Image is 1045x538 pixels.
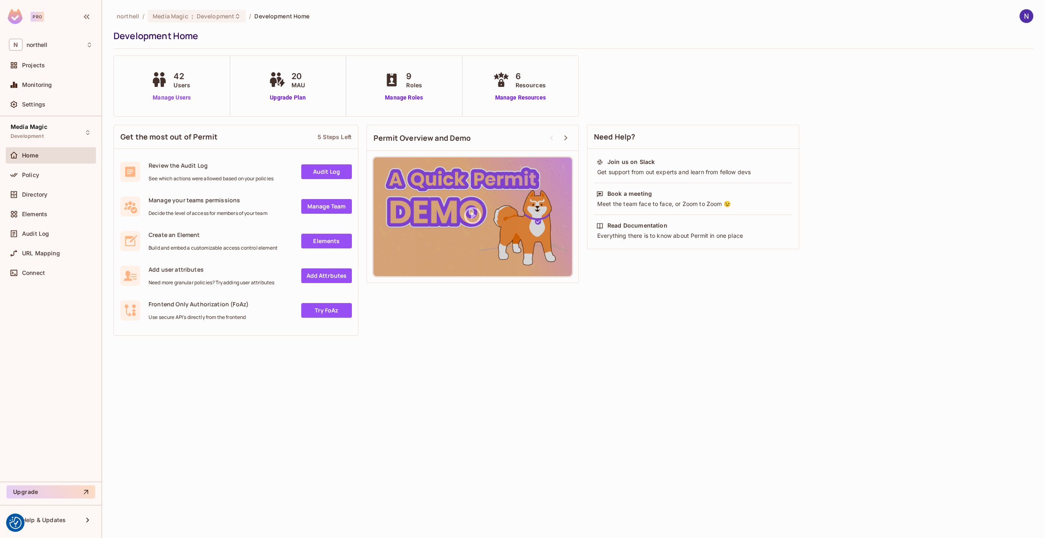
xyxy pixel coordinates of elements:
a: Manage Roles [382,93,426,102]
span: Permit Overview and Demo [374,133,471,143]
span: Create an Element [149,231,278,239]
span: Settings [22,101,45,108]
li: / [249,12,251,20]
span: : [191,13,194,20]
span: Build and embed a customizable access control element [149,245,278,251]
span: N [9,39,22,51]
a: Add Attrbutes [301,268,352,283]
span: Monitoring [22,82,52,88]
span: Projects [22,62,45,69]
span: Development [197,12,234,20]
img: SReyMgAAAABJRU5ErkJggg== [8,9,22,24]
a: Try FoAz [301,303,352,318]
a: Manage Resources [491,93,550,102]
span: 20 [291,70,305,82]
span: URL Mapping [22,250,60,257]
button: Consent Preferences [9,517,22,529]
span: 42 [173,70,190,82]
span: Use secure API's directly from the frontend [149,314,249,321]
div: Join us on Slack [607,158,655,166]
span: 9 [406,70,422,82]
span: Need Help? [594,132,636,142]
span: MAU [291,81,305,89]
div: Read Documentation [607,221,667,230]
img: Revisit consent button [9,517,22,529]
a: Manage Users [149,93,194,102]
span: Help & Updates [22,517,66,523]
span: Home [22,152,39,159]
span: See which actions were allowed based on your policies [149,175,273,182]
span: Elements [22,211,47,217]
span: Policy [22,172,39,178]
span: Review the Audit Log [149,162,273,169]
span: Resources [516,81,546,89]
div: Book a meeting [607,190,652,198]
span: Connect [22,270,45,276]
div: 5 Steps Left [318,133,351,141]
a: Manage Team [301,199,352,214]
span: Frontend Only Authorization (FoAz) [149,300,249,308]
span: Get the most out of Permit [120,132,218,142]
div: Get support from out experts and learn from fellow devs [596,168,790,176]
span: Decide the level of access for members of your team [149,210,267,217]
span: Audit Log [22,230,49,237]
a: Upgrade Plan [267,93,309,102]
span: Need more granular policies? Try adding user attributes [149,279,274,286]
span: Development Home [254,12,309,20]
span: Manage your teams permissions [149,196,267,204]
a: Elements [301,234,352,248]
span: Workspace: northell [27,42,47,48]
button: Upgrade [7,485,95,498]
span: Media Magic [153,12,188,20]
span: the active workspace [117,12,139,20]
li: / [142,12,145,20]
a: Audit Log [301,164,352,179]
span: Development [11,133,44,139]
span: Media Magic [11,124,47,130]
div: Meet the team face to face, or Zoom to Zoom 😉 [596,200,790,208]
span: Roles [406,81,422,89]
img: Nigel Charlton [1020,9,1033,23]
span: Users [173,81,190,89]
span: 6 [516,70,546,82]
span: Directory [22,191,47,198]
div: Development Home [113,30,1029,42]
div: Pro [31,12,44,22]
span: Add user attributes [149,266,274,273]
div: Everything there is to know about Permit in one place [596,232,790,240]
